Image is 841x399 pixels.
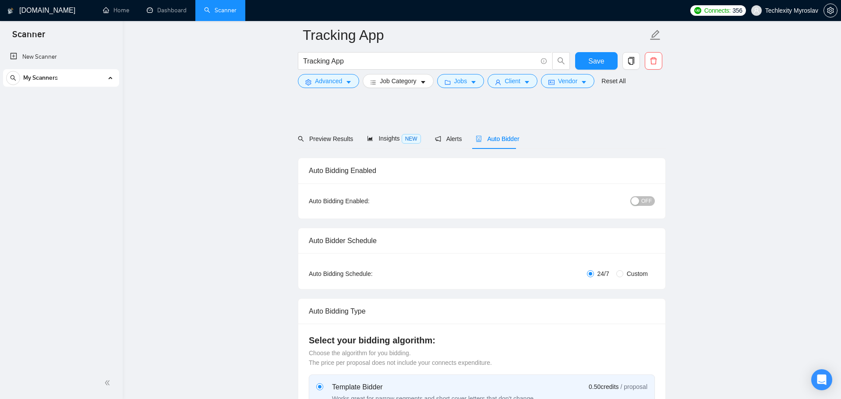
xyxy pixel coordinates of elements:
span: setting [824,7,837,14]
span: copy [623,57,640,65]
span: My Scanners [23,69,58,87]
span: search [7,75,20,81]
button: idcardVendorcaret-down [541,74,594,88]
li: New Scanner [3,48,119,66]
span: setting [305,79,311,85]
span: user [753,7,760,14]
span: Client [505,76,520,86]
button: copy [622,52,640,70]
span: 0.50 credits [589,382,618,392]
span: notification [435,136,441,142]
span: user [495,79,501,85]
span: Choose the algorithm for you bidding. The price per proposal does not include your connects expen... [309,350,492,366]
button: Save [575,52,618,70]
span: 356 [732,6,742,15]
a: Reset All [601,76,625,86]
span: area-chart [367,135,373,141]
span: Job Category [380,76,416,86]
button: barsJob Categorycaret-down [363,74,433,88]
span: Alerts [435,135,462,142]
div: Auto Bidding Enabled: [309,196,424,206]
span: Jobs [454,76,467,86]
span: Advanced [315,76,342,86]
span: Scanner [5,28,52,46]
div: Auto Bidding Enabled [309,158,655,183]
span: folder [445,79,451,85]
div: Auto Bidder Schedule [309,228,655,253]
span: Connects: [704,6,731,15]
button: setting [823,4,837,18]
span: Vendor [558,76,577,86]
a: setting [823,7,837,14]
h4: Select your bidding algorithm: [309,334,655,346]
span: caret-down [524,79,530,85]
img: logo [7,4,14,18]
span: caret-down [420,79,426,85]
span: idcard [548,79,555,85]
span: search [298,136,304,142]
input: Scanner name... [303,24,648,46]
a: dashboardDashboard [147,7,187,14]
span: caret-down [581,79,587,85]
button: search [6,71,20,85]
span: Preview Results [298,135,353,142]
span: Custom [623,269,651,279]
button: folderJobscaret-down [437,74,484,88]
button: userClientcaret-down [488,74,537,88]
div: Open Intercom Messenger [811,369,832,390]
span: search [553,57,569,65]
div: Auto Bidding Type [309,299,655,324]
li: My Scanners [3,69,119,90]
button: settingAdvancedcaret-down [298,74,359,88]
span: robot [476,136,482,142]
span: 24/7 [594,269,613,279]
span: caret-down [470,79,477,85]
div: Auto Bidding Schedule: [309,269,424,279]
span: OFF [641,196,652,206]
a: homeHome [103,7,129,14]
span: caret-down [346,79,352,85]
span: Insights [367,135,420,142]
input: Search Freelance Jobs... [303,56,537,67]
button: search [552,52,570,70]
img: upwork-logo.png [694,7,701,14]
span: Save [588,56,604,67]
span: info-circle [541,58,547,64]
span: NEW [402,134,421,144]
button: delete [645,52,662,70]
span: edit [650,29,661,41]
span: double-left [104,378,113,387]
span: bars [370,79,376,85]
span: delete [645,57,662,65]
span: / proposal [621,382,647,391]
div: Template Bidder [332,382,535,392]
span: Auto Bidder [476,135,519,142]
a: New Scanner [10,48,112,66]
a: searchScanner [204,7,237,14]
